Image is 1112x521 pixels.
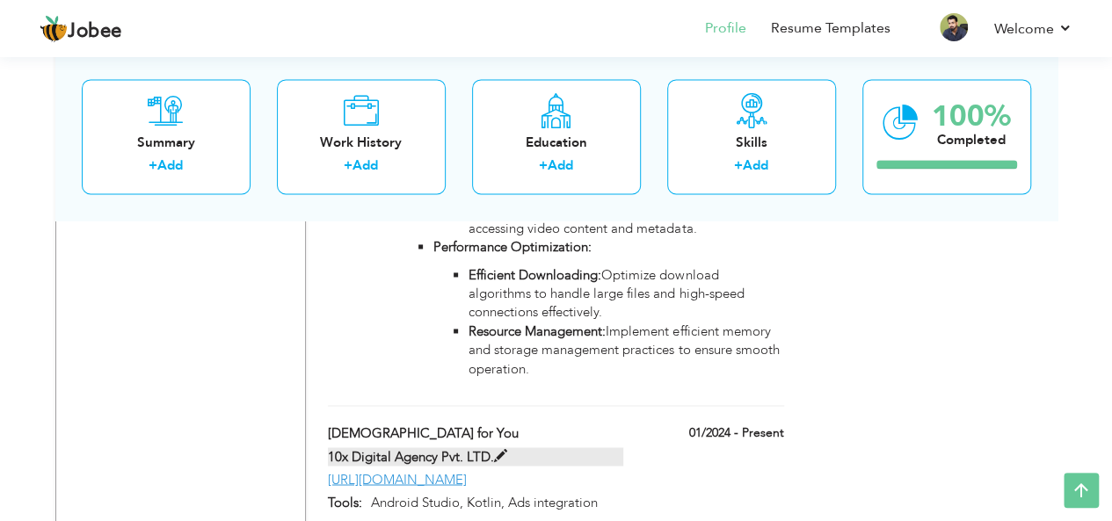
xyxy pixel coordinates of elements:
a: [URL][DOMAIN_NAME] [328,470,467,488]
img: Profile Img [940,13,968,41]
li: Optimize download algorithms to handle large files and high-speed connections effectively. [469,266,783,322]
label: + [734,157,743,176]
div: Summary [96,134,236,152]
li: Implement efficient memory and storage management practices to ensure smooth operation. [469,322,783,379]
div: Work History [291,134,432,152]
a: Resume Templates [771,18,890,39]
a: Add [743,157,768,175]
a: Welcome [994,18,1072,40]
div: Completed [932,131,1011,149]
div: Education [486,134,627,152]
div: Skills [681,134,822,152]
label: + [539,157,548,176]
label: 10x Digital Agency Pvt. LTD. [328,447,623,466]
p: Android Studio, Kotlin, Ads integration [362,493,783,511]
a: Add [352,157,378,175]
label: [DEMOGRAPHIC_DATA] for You [328,423,623,442]
a: Profile [705,18,746,39]
label: 01/2024 - Present [689,423,784,441]
a: Add [157,157,183,175]
a: Add [548,157,573,175]
label: + [149,157,157,176]
strong: Efficient Downloading: [469,266,601,284]
label: + [344,157,352,176]
img: jobee.io [40,15,68,43]
strong: Resource Management: [469,322,606,340]
strong: Performance Optimization: [433,238,592,256]
a: Jobee [40,15,122,43]
span: Jobee [68,22,122,41]
label: Tools: [328,493,362,511]
div: 100% [932,102,1011,131]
